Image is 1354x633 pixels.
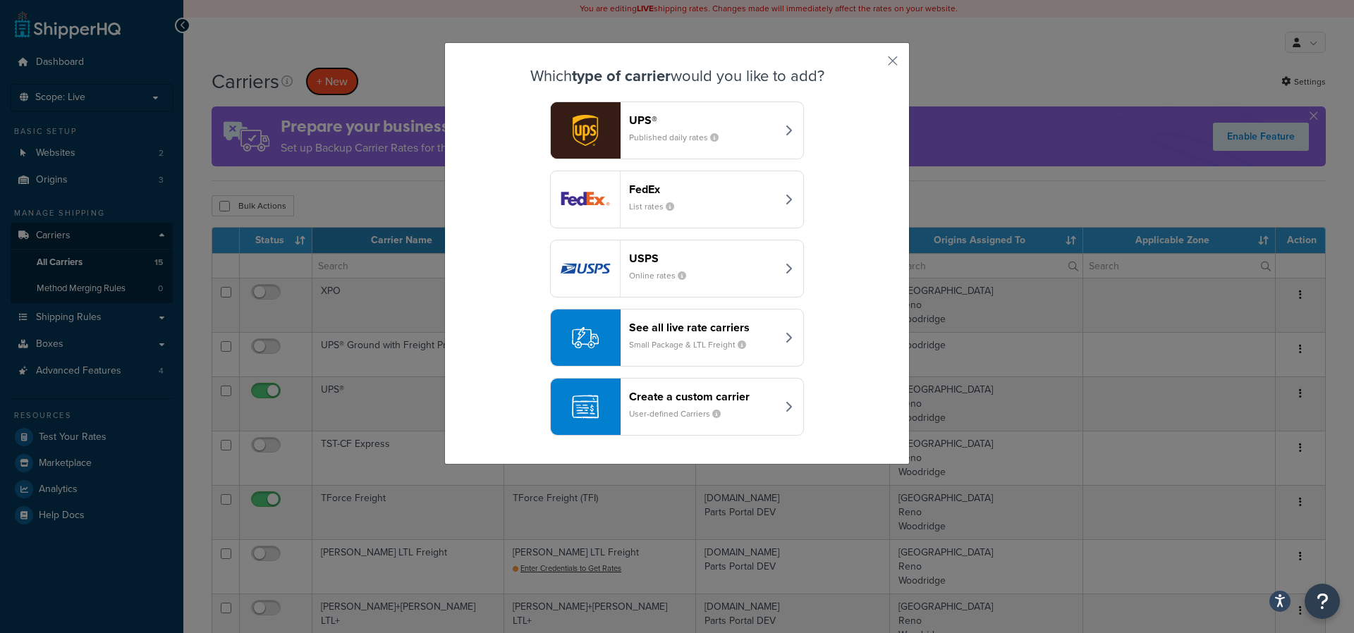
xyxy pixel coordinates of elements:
button: usps logoUSPSOnline rates [550,240,804,297]
img: icon-carrier-custom-c93b8a24.svg [572,393,599,420]
small: Small Package & LTL Freight [629,338,757,351]
button: ups logoUPS®Published daily rates [550,102,804,159]
strong: type of carrier [572,64,671,87]
img: usps logo [551,240,620,297]
img: fedEx logo [551,171,620,228]
button: Open Resource Center [1305,584,1340,619]
header: See all live rate carriers [629,321,776,334]
small: List rates [629,200,685,213]
button: See all live rate carriersSmall Package & LTL Freight [550,309,804,367]
small: Published daily rates [629,131,730,144]
header: FedEx [629,183,776,196]
img: ups logo [551,102,620,159]
img: icon-carrier-liverate-becf4550.svg [572,324,599,351]
header: UPS® [629,113,776,127]
button: fedEx logoFedExList rates [550,171,804,228]
header: Create a custom carrier [629,390,776,403]
small: Online rates [629,269,697,282]
small: User-defined Carriers [629,407,732,420]
button: Create a custom carrierUser-defined Carriers [550,378,804,436]
header: USPS [629,252,776,265]
h3: Which would you like to add? [480,68,874,85]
